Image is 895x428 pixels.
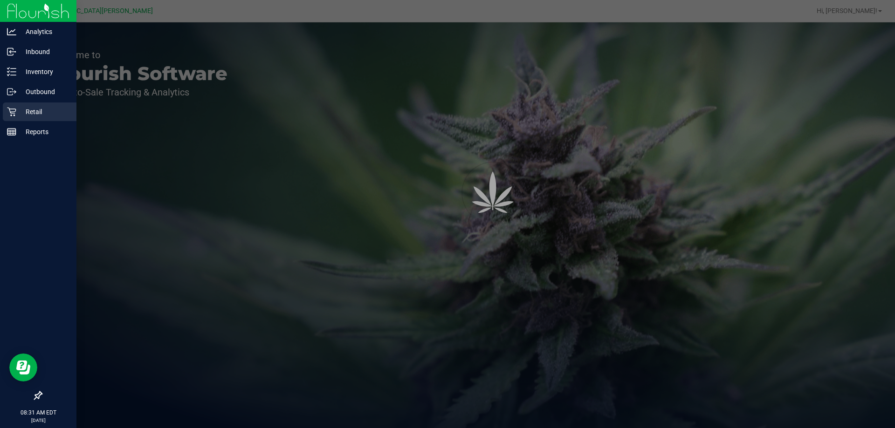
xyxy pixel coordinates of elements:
[16,26,72,37] p: Analytics
[7,67,16,76] inline-svg: Inventory
[7,87,16,96] inline-svg: Outbound
[4,408,72,417] p: 08:31 AM EDT
[7,47,16,56] inline-svg: Inbound
[16,86,72,97] p: Outbound
[4,417,72,424] p: [DATE]
[16,66,72,77] p: Inventory
[16,106,72,117] p: Retail
[9,353,37,381] iframe: Resource center
[7,107,16,116] inline-svg: Retail
[7,127,16,136] inline-svg: Reports
[7,27,16,36] inline-svg: Analytics
[16,46,72,57] p: Inbound
[16,126,72,137] p: Reports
